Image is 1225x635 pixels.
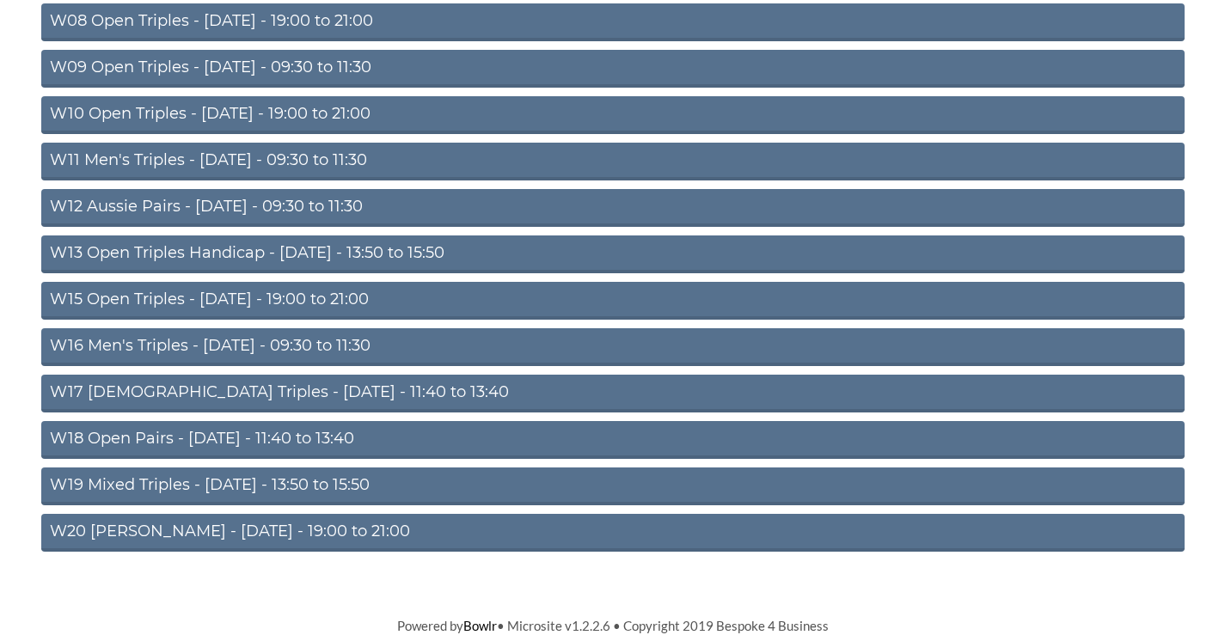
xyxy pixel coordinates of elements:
span: Powered by • Microsite v1.2.2.6 • Copyright 2019 Bespoke 4 Business [397,618,829,633]
a: W17 [DEMOGRAPHIC_DATA] Triples - [DATE] - 11:40 to 13:40 [41,375,1185,412]
a: W12 Aussie Pairs - [DATE] - 09:30 to 11:30 [41,189,1185,227]
a: W13 Open Triples Handicap - [DATE] - 13:50 to 15:50 [41,235,1185,273]
a: Bowlr [463,618,497,633]
a: W11 Men's Triples - [DATE] - 09:30 to 11:30 [41,143,1185,180]
a: W09 Open Triples - [DATE] - 09:30 to 11:30 [41,50,1185,88]
a: W20 [PERSON_NAME] - [DATE] - 19:00 to 21:00 [41,514,1185,552]
a: W15 Open Triples - [DATE] - 19:00 to 21:00 [41,282,1185,320]
a: W18 Open Pairs - [DATE] - 11:40 to 13:40 [41,421,1185,459]
a: W08 Open Triples - [DATE] - 19:00 to 21:00 [41,3,1185,41]
a: W16 Men's Triples - [DATE] - 09:30 to 11:30 [41,328,1185,366]
a: W10 Open Triples - [DATE] - 19:00 to 21:00 [41,96,1185,134]
a: W19 Mixed Triples - [DATE] - 13:50 to 15:50 [41,467,1185,505]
